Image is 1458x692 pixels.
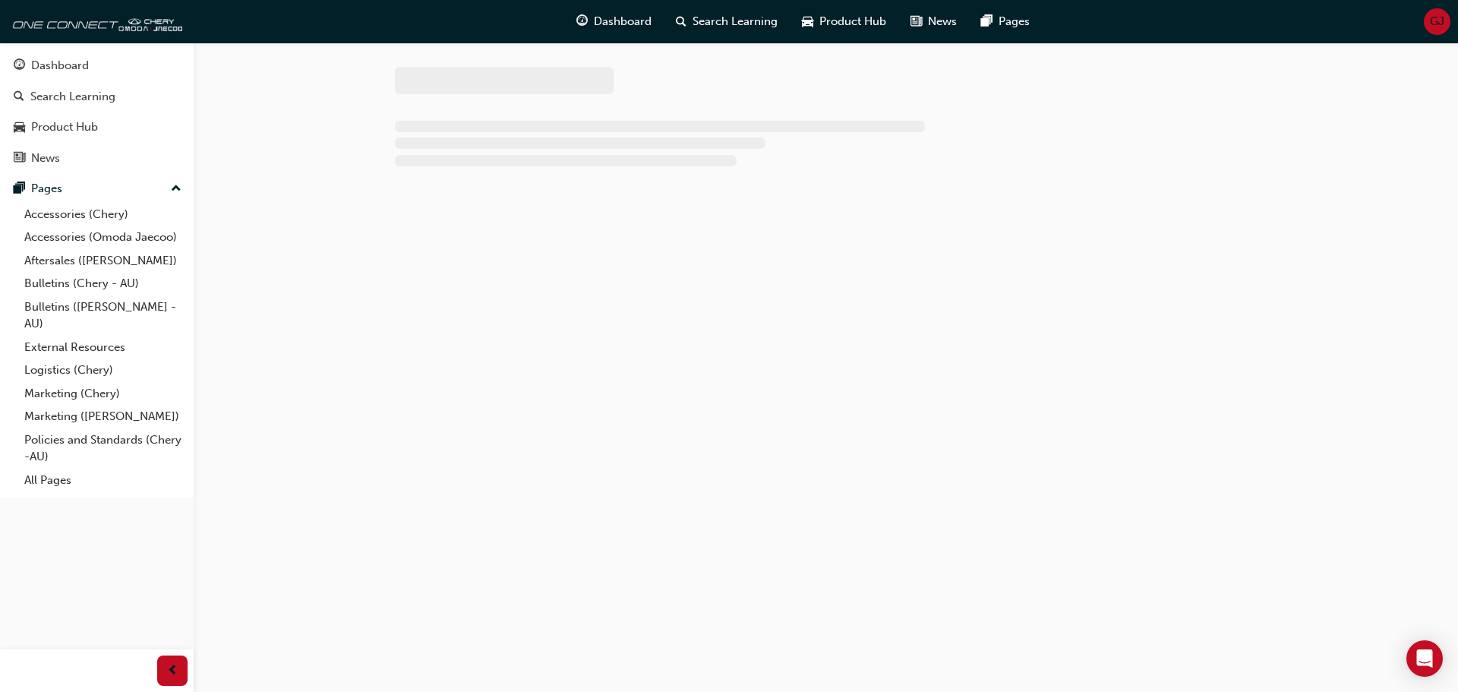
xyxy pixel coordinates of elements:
[790,6,898,37] a: car-iconProduct Hub
[14,182,25,196] span: pages-icon
[6,175,188,203] button: Pages
[981,12,993,31] span: pages-icon
[18,359,188,382] a: Logistics (Chery)
[1424,8,1450,35] button: GJ
[31,118,98,136] div: Product Hub
[6,144,188,172] a: News
[30,88,115,106] div: Search Learning
[6,52,188,80] a: Dashboard
[18,405,188,428] a: Marketing ([PERSON_NAME])
[999,13,1030,30] span: Pages
[18,272,188,295] a: Bulletins (Chery - AU)
[18,382,188,406] a: Marketing (Chery)
[18,469,188,492] a: All Pages
[18,203,188,226] a: Accessories (Chery)
[18,249,188,273] a: Aftersales ([PERSON_NAME])
[167,662,178,681] span: prev-icon
[14,152,25,166] span: news-icon
[18,226,188,249] a: Accessories (Omoda Jaecoo)
[6,113,188,141] a: Product Hub
[576,12,588,31] span: guage-icon
[6,49,188,175] button: DashboardSearch LearningProduct HubNews
[18,336,188,359] a: External Resources
[664,6,790,37] a: search-iconSearch Learning
[31,180,62,197] div: Pages
[18,428,188,469] a: Policies and Standards (Chery -AU)
[14,90,24,104] span: search-icon
[1430,13,1444,30] span: GJ
[31,150,60,167] div: News
[14,121,25,134] span: car-icon
[14,59,25,73] span: guage-icon
[693,13,778,30] span: Search Learning
[819,13,886,30] span: Product Hub
[969,6,1042,37] a: pages-iconPages
[6,83,188,111] a: Search Learning
[676,12,686,31] span: search-icon
[928,13,957,30] span: News
[564,6,664,37] a: guage-iconDashboard
[31,57,89,74] div: Dashboard
[171,179,181,199] span: up-icon
[898,6,969,37] a: news-iconNews
[1406,640,1443,677] div: Open Intercom Messenger
[18,295,188,336] a: Bulletins ([PERSON_NAME] - AU)
[910,12,922,31] span: news-icon
[802,12,813,31] span: car-icon
[8,6,182,36] img: oneconnect
[594,13,652,30] span: Dashboard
